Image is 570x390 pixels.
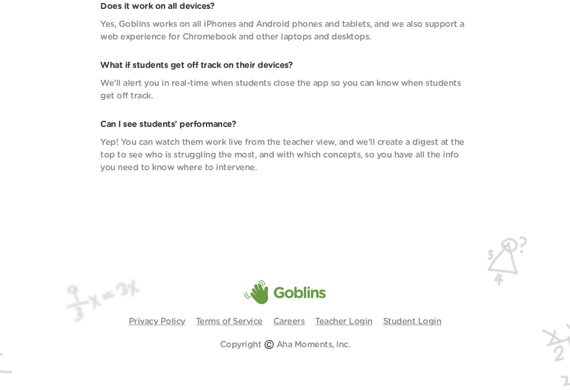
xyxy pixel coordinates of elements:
[100,136,470,174] p: Yep! You can watch them work live from the teacher view, and we’ll create a digest at the top to ...
[273,317,305,326] a: Careers
[100,59,470,72] p: What if students get off track on their devices?
[129,317,185,326] a: Privacy Policy
[220,338,350,351] p: Copyright ©️ Aha Moments, Inc.
[383,317,442,326] a: Student Login
[100,18,470,43] p: Yes, Goblins works on all iPhones and Android phones and tablets, and we also support a web exper...
[196,317,263,326] a: Terms of Service
[315,317,373,326] a: Teacher Login
[100,77,470,102] p: We’ll alert you in real-time when students close the app so you can know when students get off tr...
[100,118,470,131] p: Can I see students’ performance?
